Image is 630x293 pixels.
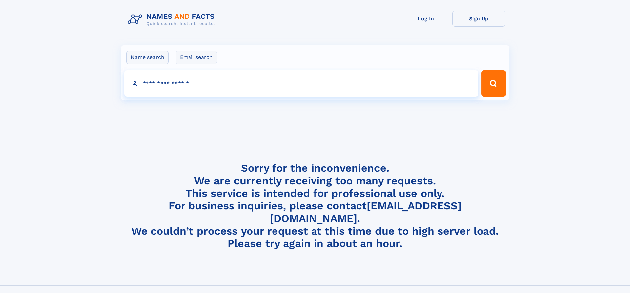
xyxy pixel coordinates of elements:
[125,162,505,250] h4: Sorry for the inconvenience. We are currently receiving too many requests. This service is intend...
[176,51,217,64] label: Email search
[126,51,169,64] label: Name search
[481,70,506,97] button: Search Button
[399,11,452,27] a: Log In
[452,11,505,27] a: Sign Up
[125,11,220,28] img: Logo Names and Facts
[124,70,479,97] input: search input
[270,200,462,225] a: [EMAIL_ADDRESS][DOMAIN_NAME]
